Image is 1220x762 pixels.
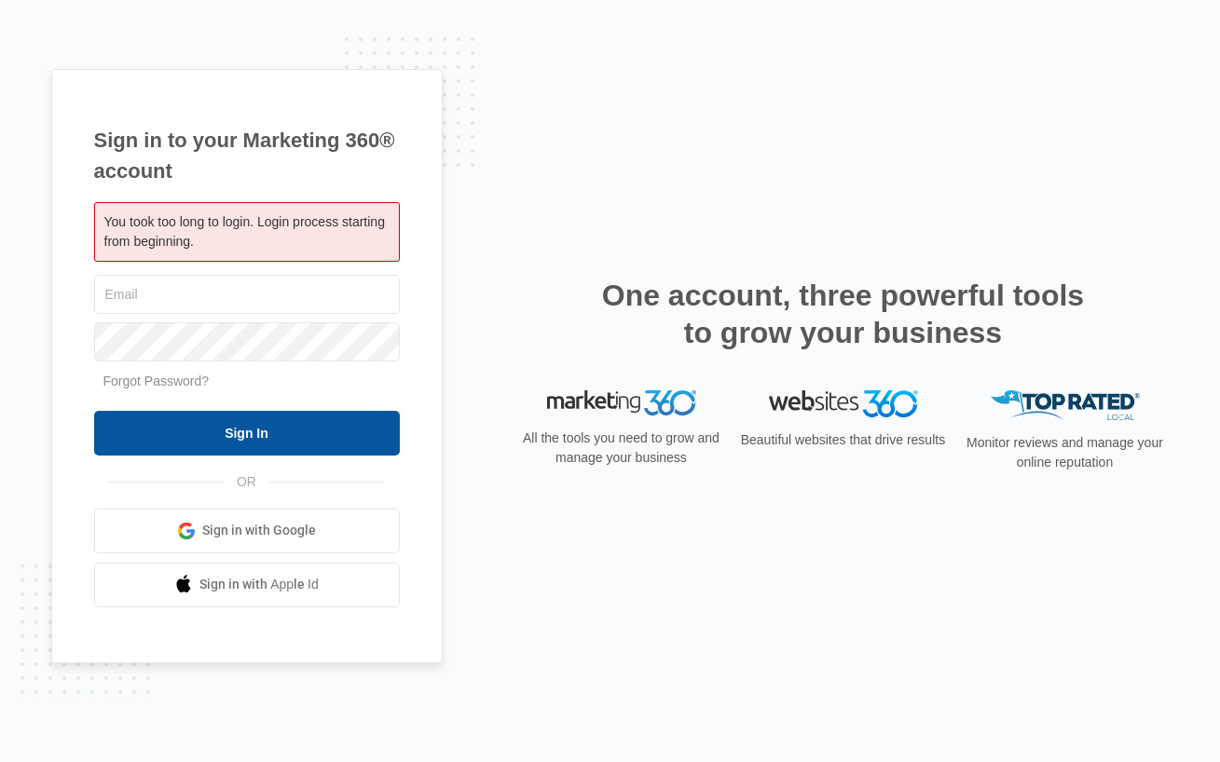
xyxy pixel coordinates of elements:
span: Sign in with Google [202,521,316,540]
h2: One account, three powerful tools to grow your business [596,277,1090,351]
span: OR [224,472,269,492]
h1: Sign in to your Marketing 360® account [94,125,400,186]
input: Email [94,275,400,314]
span: You took too long to login. Login process starting from beginning. [104,214,385,249]
p: Beautiful websites that drive results [739,430,948,450]
input: Sign In [94,411,400,456]
p: All the tools you need to grow and manage your business [517,429,726,468]
a: Sign in with Google [94,509,400,553]
img: Websites 360 [769,390,918,417]
span: Sign in with Apple Id [199,575,319,594]
a: Forgot Password? [103,374,210,388]
img: Top Rated Local [991,390,1140,421]
img: Marketing 360 [547,390,696,416]
a: Sign in with Apple Id [94,563,400,607]
p: Monitor reviews and manage your online reputation [961,433,1170,472]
